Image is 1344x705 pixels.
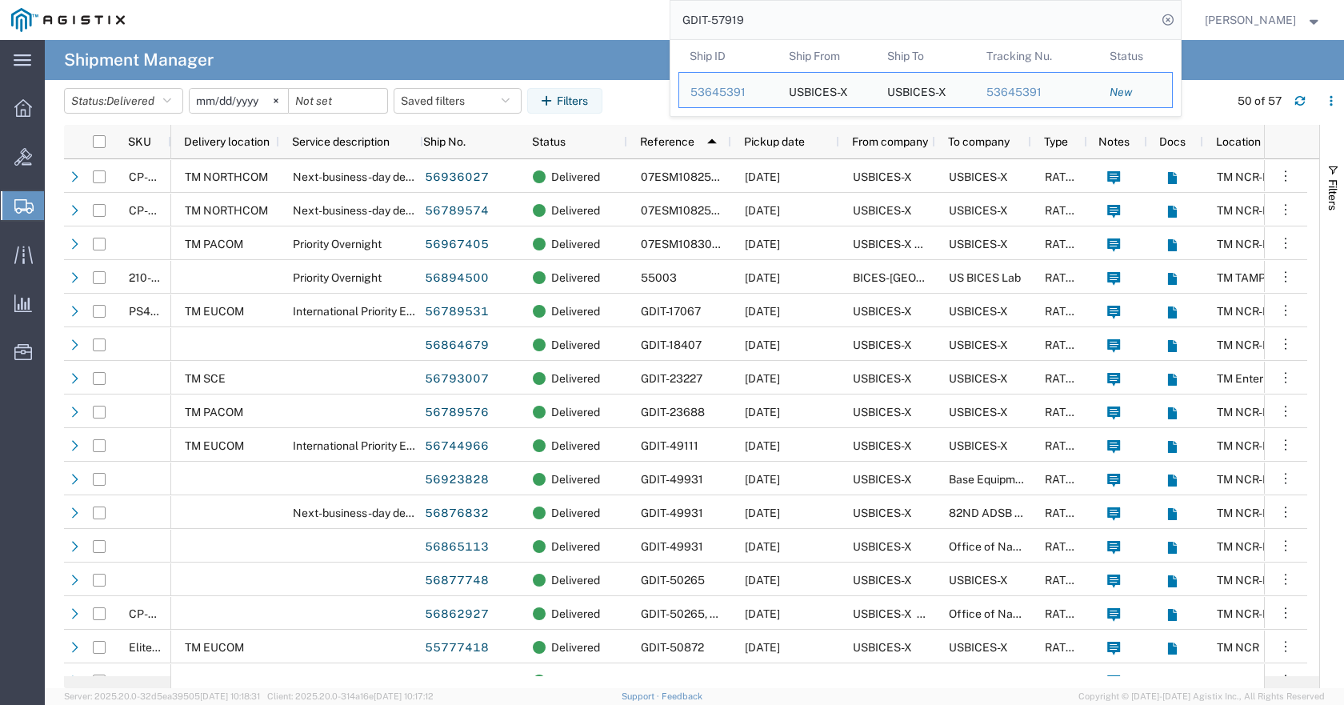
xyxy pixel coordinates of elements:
[1217,540,1277,553] span: TM NCR-PR
[745,271,780,284] span: 09/22/2025
[949,271,1021,284] span: US BICES Lab
[1045,473,1081,486] span: RATED
[853,170,912,183] span: USBICES-X
[129,271,182,284] span: 210-AZDS
[641,170,725,183] span: 07ESM1082579
[678,40,1181,116] table: Search Results
[745,305,780,318] span: 09/24/2025
[1098,40,1173,72] th: Status
[1098,135,1130,148] span: Notes
[1217,170,1277,183] span: TM NCR-PR
[853,675,912,687] span: USBICES-X
[1217,406,1277,419] span: TM NCR-PR
[185,305,244,318] span: TM EUCOM
[293,204,712,217] span: Next-business-day delivery by 3 p.m. to most U.S. addresses; by 4:30 to rural areas
[745,574,780,587] span: 09/22/2025
[949,372,1008,385] span: USBICES-X
[1205,11,1296,29] span: Trent Grant
[745,170,780,183] span: 09/25/2025
[641,473,703,486] span: GDIT-49931
[641,338,702,351] span: GDIT-18407
[949,473,1151,486] span: Base Equipment Control Officer (BECO)
[949,406,1008,419] span: USBICES-X
[949,439,1008,452] span: USBICES-X
[1045,406,1081,419] span: RATED
[551,160,600,194] span: Delivered
[423,135,466,148] span: Ship No.
[949,507,1037,519] span: 82ND ADSB SSA
[424,602,490,627] a: 56862927
[1045,305,1081,318] span: RATED
[1045,574,1081,587] span: RATED
[1045,540,1081,553] span: RATED
[853,338,912,351] span: USBICES-X
[853,406,912,419] span: USBICES-X
[641,406,705,419] span: GDIT-23688
[129,641,1122,654] span: EliteDesk Mini G9,EliteDesk Mini G9,EliteDesk Mini G9,EliteDesk Mini G9,C1121-8P++,C1121-8P++,C11...
[641,675,702,687] span: GDIT-51273
[641,372,702,385] span: GDIT-23227
[887,73,946,107] div: USBICES-X
[949,170,1008,183] span: USBICES-X
[424,669,490,695] a: 56891054
[1217,574,1277,587] span: TM NCR-PR
[641,540,703,553] span: GDIT-49931
[551,664,600,698] span: Delivered
[129,170,431,183] span: CP-8851NR-K9++=,CP-8851NR-K9++=,CP-8851NR-K9++=
[744,135,805,148] span: Pickup date
[949,607,1092,620] span: Office of Naval Intelligence
[424,568,490,594] a: 56877748
[1045,641,1081,654] span: RATED
[1217,305,1277,318] span: TM NCR-PR
[1045,338,1081,351] span: RATED
[106,94,154,107] span: Delivered
[745,372,780,385] span: 09/12/2025
[551,362,600,395] span: Delivered
[129,305,638,318] span: PS400-CHAS-4-004,PS400-CHAS-4-004,PS400-CHAS-4-004
[777,40,876,72] th: Ship From
[1045,607,1081,620] span: RATED
[424,434,490,459] a: 56744966
[678,40,778,72] th: Ship ID
[641,641,704,654] span: GDIT-50872
[185,372,226,385] span: TM SCE
[1044,135,1068,148] span: Type
[853,271,1004,284] span: BICES-TAMPA
[1217,271,1273,284] span: TM TAMPA
[64,691,260,701] span: Server: 2025.20.0-32d5ea39505
[745,675,780,687] span: 09/23/2025
[641,607,790,620] span: GDIT-50265, 07ESM1081491
[185,406,243,419] span: TM PACOM
[1045,204,1081,217] span: RATED
[1217,372,1288,385] span: TM Enterprise
[986,84,1087,101] div: 53645391
[200,691,260,701] span: [DATE] 10:18:31
[622,691,662,701] a: Support
[641,507,703,519] span: GDIT-49931
[1217,473,1277,486] span: TM NCR-PR
[853,607,974,620] span: USBICES-X LOGISTICS
[745,439,780,452] span: 09/09/2025
[641,305,701,318] span: GDIT-17067
[424,367,490,392] a: 56793007
[185,439,244,452] span: TM EUCOM
[670,1,1157,39] input: Search for shipment number, reference number
[1217,439,1277,452] span: TM NCR-PR
[662,691,702,701] a: Feedback
[551,261,600,294] span: Delivered
[185,675,244,687] span: TM EUCOM
[289,89,387,113] input: Not set
[293,271,382,284] span: Priority Overnight
[293,305,441,318] span: International Priority Express
[11,8,125,32] img: logo
[1078,690,1325,703] span: Copyright © [DATE]-[DATE] Agistix Inc., All Rights Reserved
[128,135,151,148] span: SKU
[745,338,780,351] span: 09/19/2025
[1217,338,1277,351] span: TM NCR-PR
[424,299,490,325] a: 56789531
[949,204,1008,217] span: USBICES-X
[641,439,698,452] span: GDIT-49111
[551,463,600,496] span: Delivered
[1204,10,1322,30] button: [PERSON_NAME]
[293,507,712,519] span: Next-business-day delivery by 3 p.m. to most U.S. addresses; by 4:30 to rural areas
